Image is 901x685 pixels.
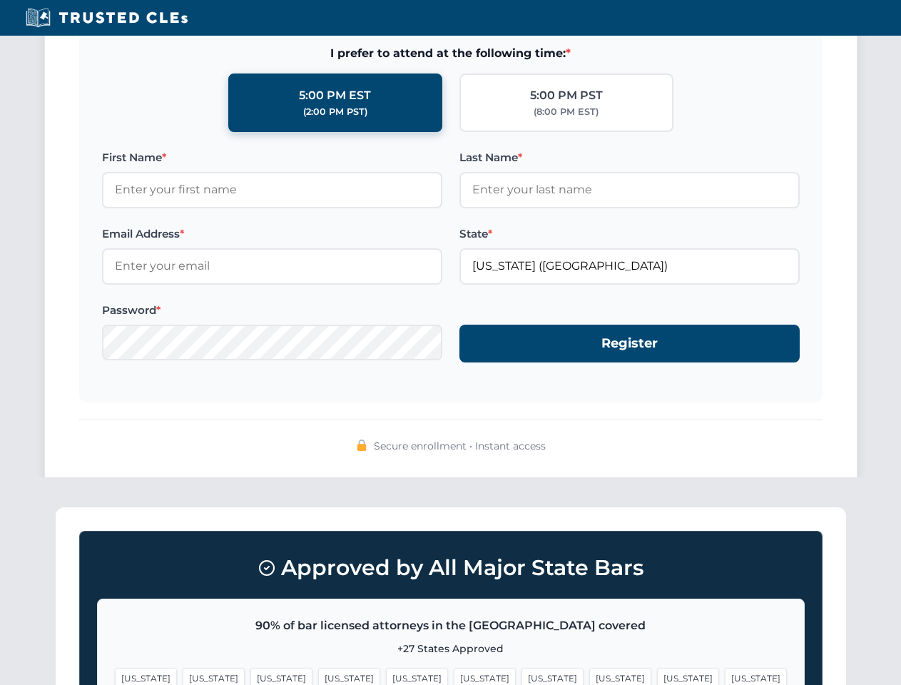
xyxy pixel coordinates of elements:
[530,86,603,105] div: 5:00 PM PST
[299,86,371,105] div: 5:00 PM EST
[115,616,787,635] p: 90% of bar licensed attorneys in the [GEOGRAPHIC_DATA] covered
[356,440,367,451] img: 🔒
[303,105,367,119] div: (2:00 PM PST)
[534,105,599,119] div: (8:00 PM EST)
[97,549,805,587] h3: Approved by All Major State Bars
[102,149,442,166] label: First Name
[459,325,800,362] button: Register
[459,149,800,166] label: Last Name
[102,44,800,63] span: I prefer to attend at the following time:
[115,641,787,656] p: +27 States Approved
[459,225,800,243] label: State
[102,225,442,243] label: Email Address
[102,302,442,319] label: Password
[459,248,800,284] input: Florida (FL)
[21,7,192,29] img: Trusted CLEs
[102,172,442,208] input: Enter your first name
[459,172,800,208] input: Enter your last name
[374,438,546,454] span: Secure enrollment • Instant access
[102,248,442,284] input: Enter your email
